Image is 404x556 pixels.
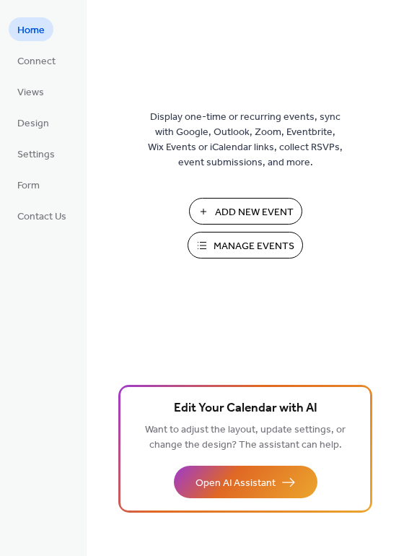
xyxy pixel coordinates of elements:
span: Open AI Assistant [196,476,276,491]
span: Form [17,178,40,194]
span: Connect [17,54,56,69]
span: Display one-time or recurring events, sync with Google, Outlook, Zoom, Eventbrite, Wix Events or ... [148,110,343,170]
span: Home [17,23,45,38]
a: Connect [9,48,64,72]
button: Add New Event [189,198,302,225]
span: Manage Events [214,239,294,254]
span: Add New Event [215,205,294,220]
span: Want to adjust the layout, update settings, or change the design? The assistant can help. [145,420,346,455]
a: Design [9,110,58,134]
a: Form [9,173,48,196]
span: Views [17,85,44,100]
button: Manage Events [188,232,303,259]
button: Open AI Assistant [174,466,317,498]
a: Contact Us [9,204,75,227]
span: Settings [17,147,55,162]
a: Settings [9,142,63,165]
span: Design [17,116,49,131]
span: Edit Your Calendar with AI [174,399,317,419]
a: Home [9,17,53,41]
a: Views [9,79,53,103]
span: Contact Us [17,209,66,225]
